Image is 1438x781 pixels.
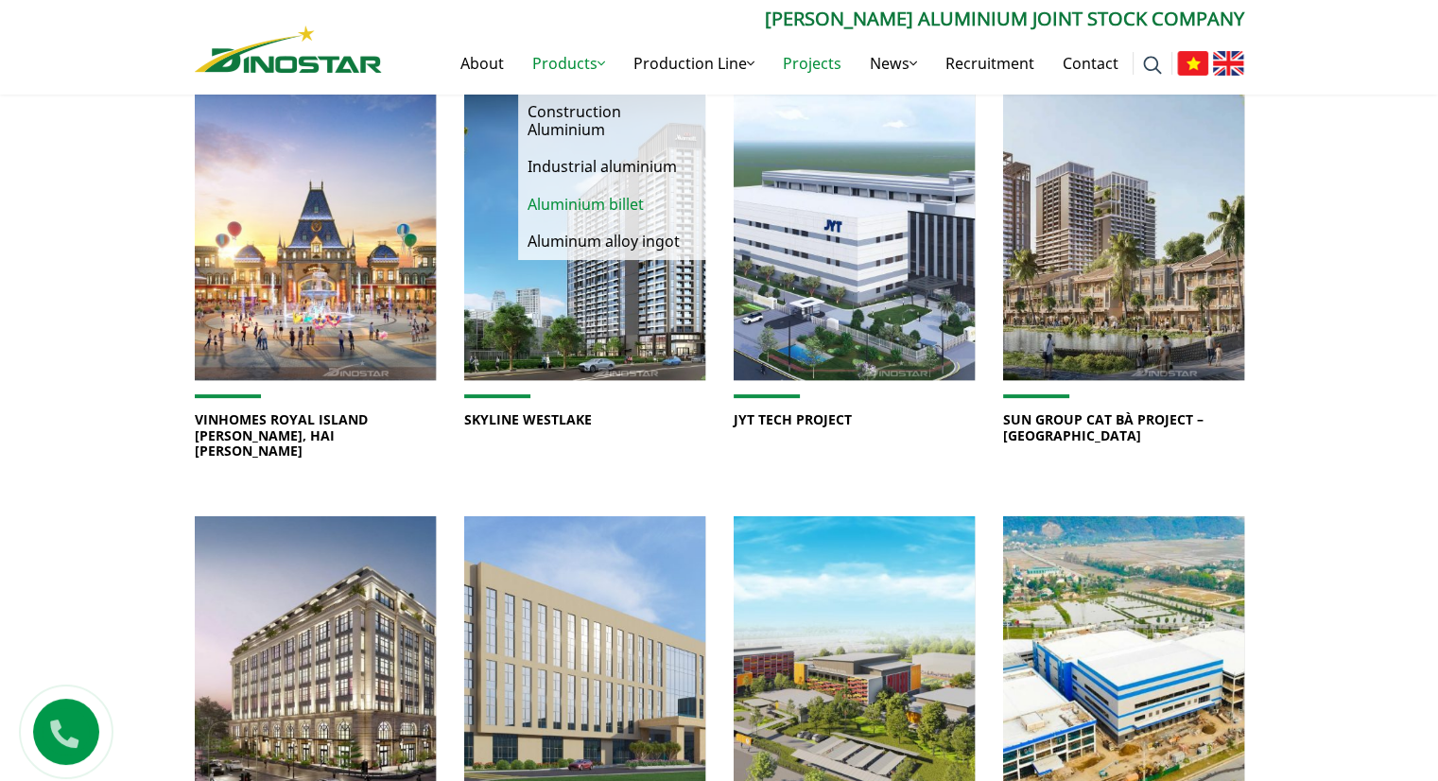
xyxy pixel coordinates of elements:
img: English [1213,51,1244,76]
img: Nhôm Dinostar [195,26,382,73]
a: Industrial aluminium [518,148,707,185]
img: JYT TECH PROJECT [733,85,974,380]
a: JYT TECH PROJECT [734,410,852,428]
img: search [1143,56,1162,75]
a: Construction Aluminium [518,94,707,148]
a: SUN GROUP CAT BÀ PROJECT – XANH ISLAND [1003,85,1244,380]
img: Tiếng Việt [1177,51,1208,76]
a: Aluminium billet [518,186,707,223]
a: SKYLINE WESTLAKE [464,410,592,428]
a: SUN GROUP CAT BÀ PROJECT – [GEOGRAPHIC_DATA] [1003,410,1204,444]
a: Recruitment [931,33,1048,94]
a: JYT TECH PROJECT [734,85,975,380]
a: Projects [769,33,856,94]
a: VINHOMES ROYAL ISLAND [PERSON_NAME], HAI [PERSON_NAME] [195,410,368,460]
a: Products [518,33,619,94]
a: News [856,33,931,94]
p: [PERSON_NAME] Aluminium Joint Stock Company [382,5,1244,33]
a: Production Line [619,33,769,94]
img: SUN GROUP CAT BÀ PROJECT – XANH ISLAND [1002,85,1243,380]
a: Contact [1048,33,1133,94]
a: VINHOMES ROYAL ISLAND VU YEN, HAI PHONG [195,85,436,380]
a: Aluminum alloy ingot [518,223,707,260]
a: SKYLINE WESTLAKE [464,85,705,380]
a: About [446,33,518,94]
img: VINHOMES ROYAL ISLAND VU YEN, HAI PHONG [194,85,435,380]
img: SKYLINE WESTLAKE [463,85,704,380]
